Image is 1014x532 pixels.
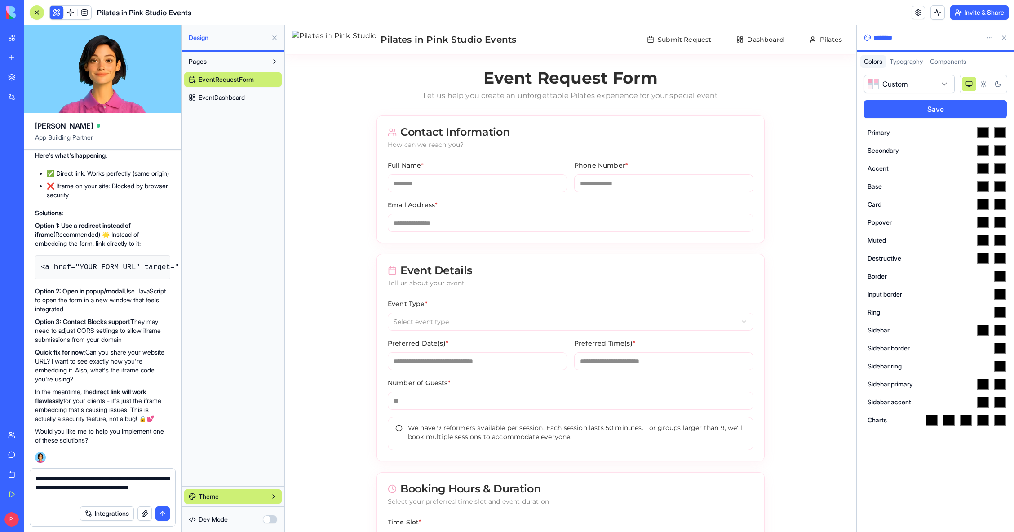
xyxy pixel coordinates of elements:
[92,44,480,62] h1: Event Request Form
[103,136,139,144] label: Full Name
[868,218,892,227] label: Popover
[868,398,911,407] label: Sidebar accent
[103,115,469,124] div: How can we reach you?
[868,416,887,425] label: Charts
[6,6,62,19] img: logo
[35,318,130,325] strong: Option 3: Contact Blocks support
[7,5,92,23] img: Pilates in Pink Studio
[868,290,902,299] label: Input border
[868,128,890,137] label: Primary
[103,102,469,112] div: Contact Information
[35,209,63,217] strong: Solutions:
[80,506,134,521] button: Integrations
[950,5,1009,20] button: Invite & Share
[184,90,282,105] a: EventDashboard
[35,287,170,314] p: Use JavaScript to open the form in a new window that feels integrated
[864,58,882,65] span: Colors
[199,515,228,524] span: Dev Mode
[103,472,469,481] div: Select your preferred time slot and event duration
[868,236,886,245] label: Muted
[41,263,296,271] code: <a href="YOUR_FORM_URL" target="_blank">Book Your Event</a>
[289,314,350,322] label: Preferred Time(s)
[868,164,889,173] label: Accent
[184,72,282,87] a: EventRequestForm
[868,308,880,317] label: Ring
[868,380,913,389] label: Sidebar primary
[289,136,343,144] label: Phone Number
[868,182,882,191] label: Base
[96,8,232,21] span: Pilates in Pink Studio Events
[962,77,976,91] button: System theme
[991,77,1005,91] button: Dark theme
[864,100,1007,118] button: Save
[35,120,93,131] span: [PERSON_NAME]
[35,452,46,463] img: Ella_00000_wcx2te.png
[868,254,901,263] label: Destructive
[103,458,469,469] div: Booking Hours & Duration
[4,512,19,527] span: PI
[92,65,480,76] p: Let us help you create an unforgettable Pilates experience for your special event
[47,169,170,178] li: ✅ Direct link: Works perfectly (same origin)
[7,5,231,23] a: Pilates in Pink Studio Events
[35,348,85,356] strong: Quick fix for now:
[184,54,267,69] button: Pages
[103,253,469,262] div: Tell us about your event
[189,33,267,42] span: Design
[444,5,506,23] button: Dashboard
[868,326,890,335] label: Sidebar
[103,275,143,283] label: Event Type
[35,222,131,238] strong: Option 1: Use a redirect instead of iframe
[103,240,469,251] div: Event Details
[35,133,170,149] span: App Building Partner
[868,272,887,281] label: Border
[111,398,461,416] div: We have 9 reformers available per session. Each session lasts 50 minutes. For groups larger than ...
[35,287,124,295] strong: Option 2: Open in popup/modal
[35,387,170,423] p: In the meantime, the for your clients - it's just the iframe embedding that's causing issues. Thi...
[35,427,170,445] p: Would you like me to help you implement one of these solutions?
[355,5,434,23] button: Submit Request
[97,7,191,18] span: Pilates in Pink Studio Events
[199,75,254,84] span: EventRequestForm
[930,58,966,65] span: Components
[868,146,899,155] label: Secondary
[189,57,207,66] span: Pages
[868,200,881,209] label: Card
[103,314,164,322] label: Preferred Date(s)
[35,151,107,159] strong: Here's what's happening:
[868,344,910,353] label: Sidebar border
[890,58,923,65] span: Typography
[976,77,991,91] button: Light theme
[199,93,245,102] span: EventDashboard
[103,354,166,362] label: Number of Guests
[184,489,282,504] button: Theme
[35,348,170,384] p: Can you share your website URL? I want to see exactly how you're embedding it. Also, what's the i...
[103,493,137,501] label: Time Slot
[103,176,153,184] label: Email Address
[47,182,170,199] li: ❌ Iframe on your site: Blocked by browser security
[868,362,902,371] label: Sidebar ring
[35,221,170,248] p: (Recommended) 🌟 Instead of embedding the form, link directly to it:
[517,5,564,23] button: Pilates
[35,317,170,344] p: They may need to adjust CORS settings to allow iframe submissions from your domain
